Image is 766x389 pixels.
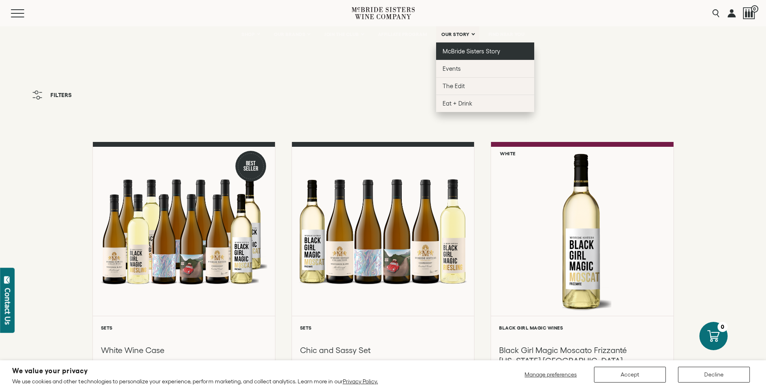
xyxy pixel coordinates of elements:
span: Events [443,65,461,72]
a: AFFILIATE PROGRAM [373,26,432,42]
h6: White [500,151,516,156]
p: We use cookies and other technologies to personalize your experience, perform marketing, and coll... [12,378,378,385]
a: McBride Sisters Story [436,42,534,60]
a: JOIN THE CLUB [319,26,369,42]
button: Decline [678,367,750,383]
div: 0 [718,322,728,332]
span: FIND NEAR YOU [489,32,525,37]
a: Eat + Drink [436,95,534,112]
a: OUR STORY [436,26,479,42]
h3: Chic and Sassy Set [300,345,466,355]
button: Mobile Menu Trigger [11,9,40,17]
span: OUR BRANDS [274,32,305,37]
h3: Black Girl Magic Moscato Frizzanté [US_STATE] [GEOGRAPHIC_DATA] [499,345,665,366]
span: AFFILIATE PROGRAM [378,32,427,37]
span: Filters [50,92,72,98]
a: The Edit [436,77,534,95]
button: Manage preferences [520,367,582,383]
h2: We value your privacy [12,368,378,374]
span: OUR STORY [441,32,470,37]
h6: Sets [101,325,267,330]
a: OUR BRANDS [269,26,315,42]
a: SHOP [236,26,264,42]
span: Manage preferences [525,371,577,378]
span: Eat + Drink [443,100,472,107]
h3: White Wine Case [101,345,267,355]
span: McBride Sisters Story [443,48,500,55]
h6: Black Girl Magic Wines [499,325,665,330]
div: Contact Us [4,288,12,325]
span: 0 [751,5,758,13]
span: The Edit [443,82,465,89]
button: Filters [28,87,76,104]
span: SHOP [241,32,255,37]
a: FIND NEAR YOU [483,26,530,42]
button: Accept [594,367,666,383]
a: Events [436,60,534,77]
span: JOIN THE CLUB [324,32,359,37]
a: Privacy Policy. [343,378,378,385]
h6: Sets [300,325,466,330]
